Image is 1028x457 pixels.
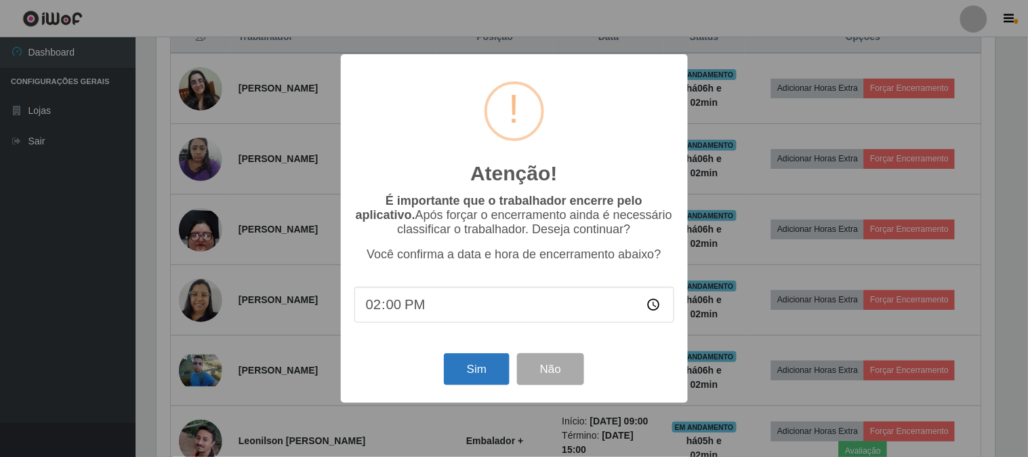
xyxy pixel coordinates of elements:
button: Não [517,353,584,385]
p: Após forçar o encerramento ainda é necessário classificar o trabalhador. Deseja continuar? [354,194,674,237]
h2: Atenção! [470,161,557,186]
p: Você confirma a data e hora de encerramento abaixo? [354,247,674,262]
button: Sim [444,353,510,385]
b: É importante que o trabalhador encerre pelo aplicativo. [356,194,642,222]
